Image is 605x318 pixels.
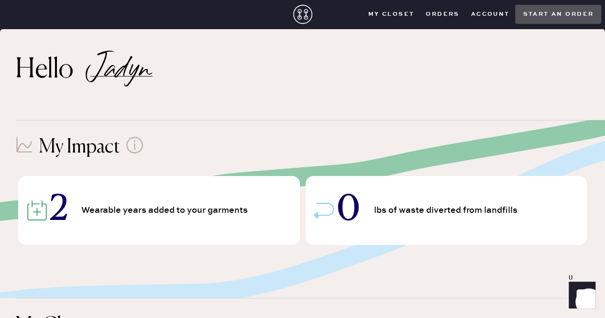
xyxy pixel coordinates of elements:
[465,7,516,22] button: Account
[420,7,465,22] button: Orders
[81,206,251,215] span: Wearable years added to your garments
[374,206,520,215] span: lbs of waste diverted from landfills
[39,136,120,159] h1: My Impact
[90,64,153,77] h2: Jadyn
[515,5,601,24] button: Start an order
[15,59,90,82] h2: Hello
[337,194,360,227] span: 0
[50,194,67,227] span: 2
[560,275,601,316] iframe: Front Chat
[363,7,420,22] button: My Closet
